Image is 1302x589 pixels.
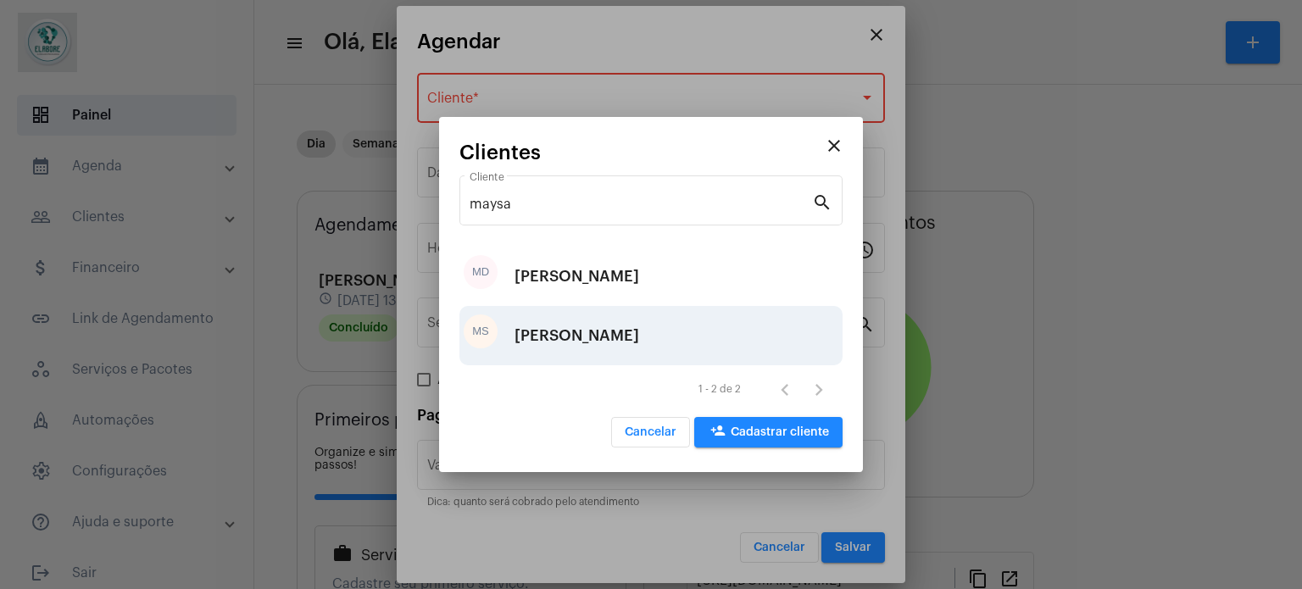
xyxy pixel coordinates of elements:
div: 1 - 2 de 2 [698,384,741,395]
span: Cancelar [625,426,676,438]
mat-icon: person_add [708,423,728,443]
div: MS [464,314,498,348]
mat-icon: close [824,136,844,156]
input: Pesquisar cliente [470,197,812,212]
div: [PERSON_NAME] [515,310,639,361]
button: Cancelar [611,417,690,447]
button: Página anterior [768,372,802,406]
button: Próxima página [802,372,836,406]
span: Clientes [459,142,541,164]
span: Cadastrar cliente [708,426,829,438]
div: [PERSON_NAME] [515,251,639,302]
div: MD [464,255,498,289]
button: Cadastrar cliente [694,417,843,447]
mat-icon: search [812,192,832,212]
